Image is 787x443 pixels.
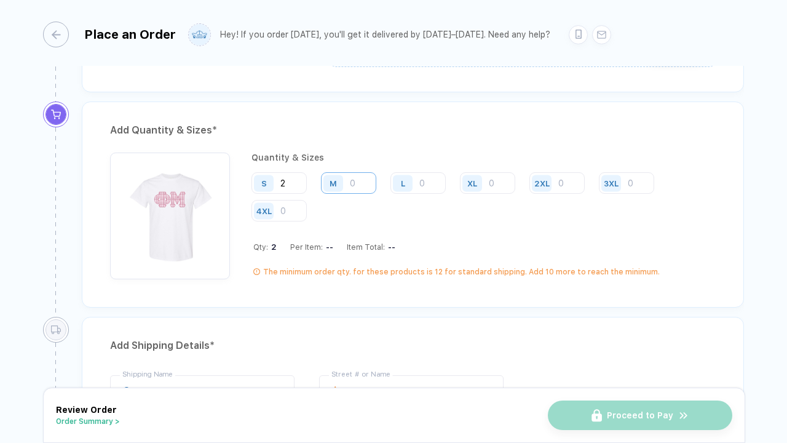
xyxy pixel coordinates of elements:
div: 2XL [534,178,550,188]
span: Review Order [56,405,117,415]
span: 2 [268,242,277,252]
div: M [330,178,337,188]
div: XL [467,178,477,188]
div: Item Total: [347,242,395,252]
div: Add Quantity & Sizes [110,121,716,140]
img: user profile [189,24,210,46]
div: Place an Order [84,27,176,42]
div: -- [385,242,395,252]
div: 3XL [604,178,619,188]
div: The minimum order qty. for these products is 12 for standard shipping. Add 10 more to reach the m... [263,267,660,277]
div: S [261,178,267,188]
div: Quantity & Sizes [251,153,716,162]
img: c23cf879-0c64-4f0c-8e19-7fdc15557144_nt_front_1756313706223.jpg [116,159,224,266]
button: Order Summary > [56,417,120,426]
div: Add Shipping Details [110,336,716,356]
div: Hey! If you order [DATE], you'll get it delivered by [DATE]–[DATE]. Need any help? [220,30,550,40]
div: Per Item: [290,242,333,252]
div: -- [323,242,333,252]
div: 4XL [256,206,272,215]
div: Qty: [253,242,277,252]
div: L [401,178,405,188]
